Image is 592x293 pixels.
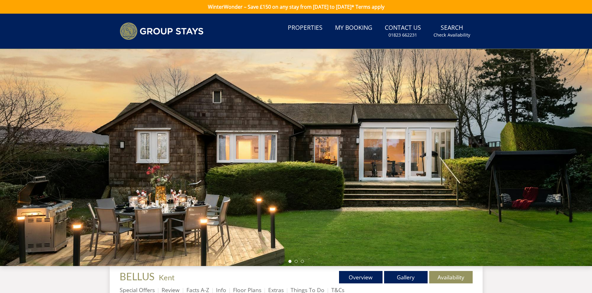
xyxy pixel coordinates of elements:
[120,270,156,282] a: BELLUS
[431,21,473,41] a: SearchCheck Availability
[339,271,383,283] a: Overview
[120,22,204,40] img: Group Stays
[382,21,424,41] a: Contact Us01823 662231
[388,32,417,38] small: 01823 662231
[285,21,325,35] a: Properties
[434,32,470,38] small: Check Availability
[429,271,473,283] a: Availability
[156,273,175,282] span: -
[384,271,428,283] a: Gallery
[120,270,154,282] span: BELLUS
[333,21,375,35] a: My Booking
[159,273,175,282] a: Kent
